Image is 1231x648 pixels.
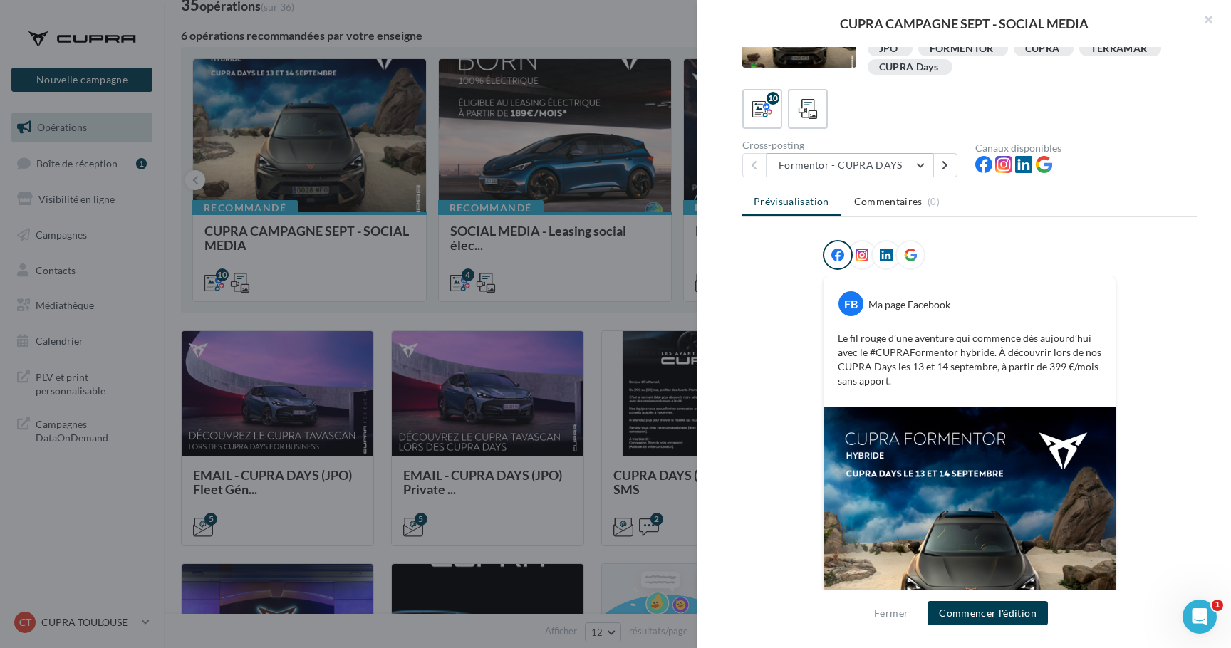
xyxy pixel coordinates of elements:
div: JPO [879,43,898,54]
button: Fermer [868,605,914,622]
div: CUPRA Days [879,62,939,73]
button: Commencer l'édition [928,601,1048,625]
div: TERRAMAR [1091,43,1147,54]
span: (0) [928,196,940,207]
div: Ma page Facebook [868,298,950,312]
div: 10 [767,92,779,105]
div: Cross-posting [742,140,964,150]
div: Canaux disponibles [975,143,1197,153]
iframe: Intercom live chat [1183,600,1217,634]
div: CUPRA [1025,43,1060,54]
div: FB [838,291,863,316]
span: 1 [1212,600,1223,611]
div: CUPRA CAMPAGNE SEPT - SOCIAL MEDIA [720,17,1208,30]
span: Commentaires [854,194,923,209]
div: FORMENTOR [930,43,994,54]
button: Formentor - CUPRA DAYS [767,153,933,177]
p: Le fil rouge d’une aventure qui commence dès aujourd’hui avec le #CUPRAFormentor hybride. À décou... [838,331,1101,388]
